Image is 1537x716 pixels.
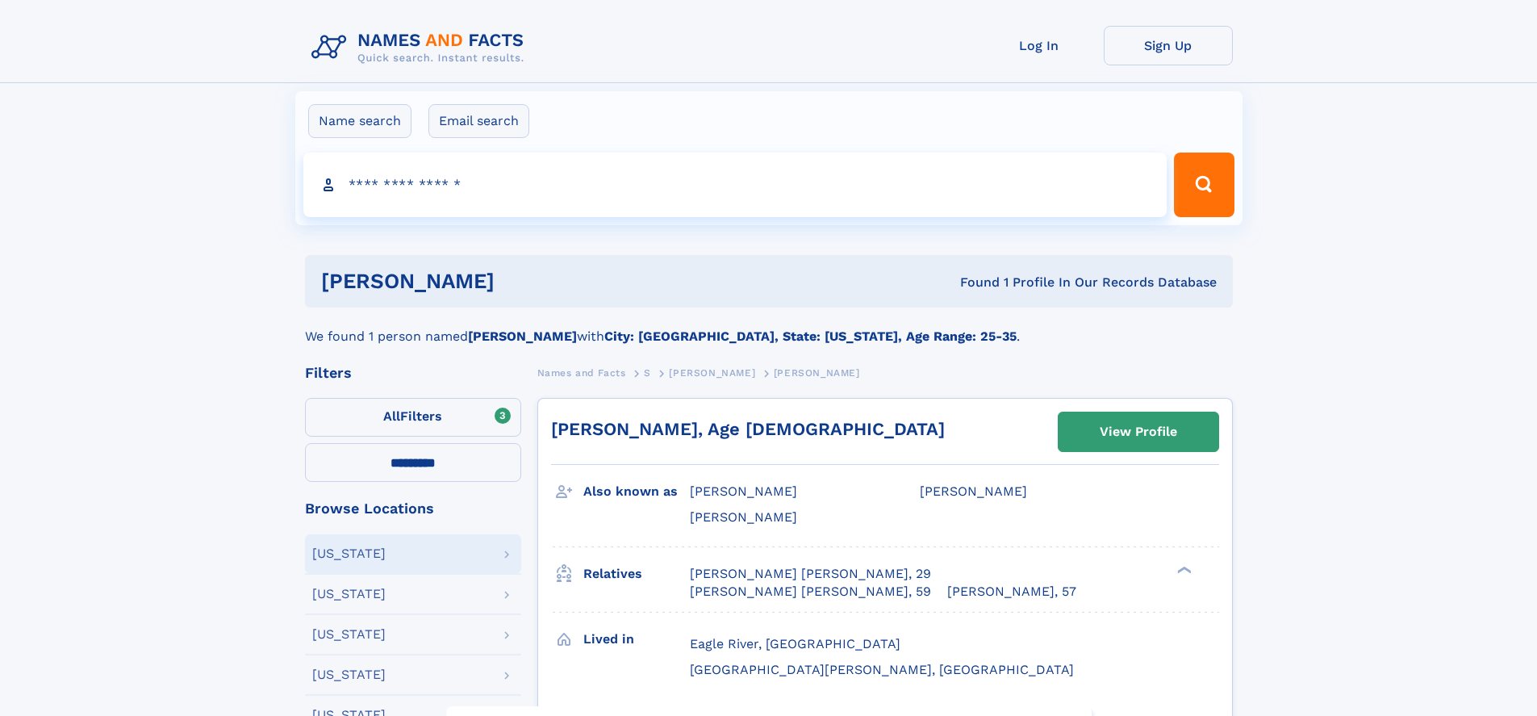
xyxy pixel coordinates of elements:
[537,362,626,383] a: Names and Facts
[774,367,860,379] span: [PERSON_NAME]
[428,104,529,138] label: Email search
[1173,564,1192,575] div: ❯
[312,668,386,681] div: [US_STATE]
[690,565,931,583] a: [PERSON_NAME] [PERSON_NAME], 29
[644,367,651,379] span: S
[312,628,386,641] div: [US_STATE]
[1059,412,1218,451] a: View Profile
[669,362,755,383] a: [PERSON_NAME]
[644,362,651,383] a: S
[1104,26,1233,65] a: Sign Up
[1100,413,1177,450] div: View Profile
[305,366,521,380] div: Filters
[383,408,400,424] span: All
[321,271,728,291] h1: [PERSON_NAME]
[312,547,386,560] div: [US_STATE]
[669,367,755,379] span: [PERSON_NAME]
[583,478,690,505] h3: Also known as
[690,583,931,601] a: [PERSON_NAME] [PERSON_NAME], 59
[975,26,1104,65] a: Log In
[305,308,1233,346] div: We found 1 person named with .
[551,419,945,439] a: [PERSON_NAME], Age [DEMOGRAPHIC_DATA]
[947,583,1076,601] a: [PERSON_NAME], 57
[583,560,690,588] h3: Relatives
[604,329,1017,344] b: City: [GEOGRAPHIC_DATA], State: [US_STATE], Age Range: 25-35
[690,662,1074,677] span: [GEOGRAPHIC_DATA][PERSON_NAME], [GEOGRAPHIC_DATA]
[583,626,690,653] h3: Lived in
[690,636,900,651] span: Eagle River, [GEOGRAPHIC_DATA]
[690,509,797,525] span: [PERSON_NAME]
[312,588,386,601] div: [US_STATE]
[303,153,1167,217] input: search input
[308,104,411,138] label: Name search
[305,398,521,437] label: Filters
[690,484,797,499] span: [PERSON_NAME]
[305,501,521,516] div: Browse Locations
[727,274,1217,291] div: Found 1 Profile In Our Records Database
[1174,153,1234,217] button: Search Button
[305,26,537,69] img: Logo Names and Facts
[920,484,1027,499] span: [PERSON_NAME]
[468,329,577,344] b: [PERSON_NAME]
